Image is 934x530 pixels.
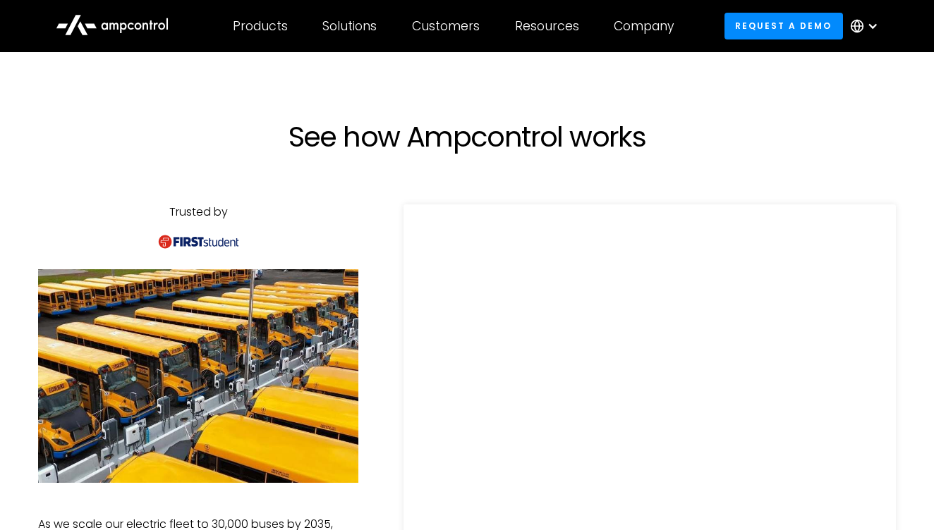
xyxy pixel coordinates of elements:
div: Company [614,18,674,34]
div: Products [233,18,288,34]
a: Request a demo [724,13,843,39]
div: Solutions [322,18,377,34]
div: Customers [412,18,480,34]
iframe: Form 0 [426,227,873,476]
div: Resources [515,18,579,34]
h1: See how Ampcontrol works [157,120,777,154]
